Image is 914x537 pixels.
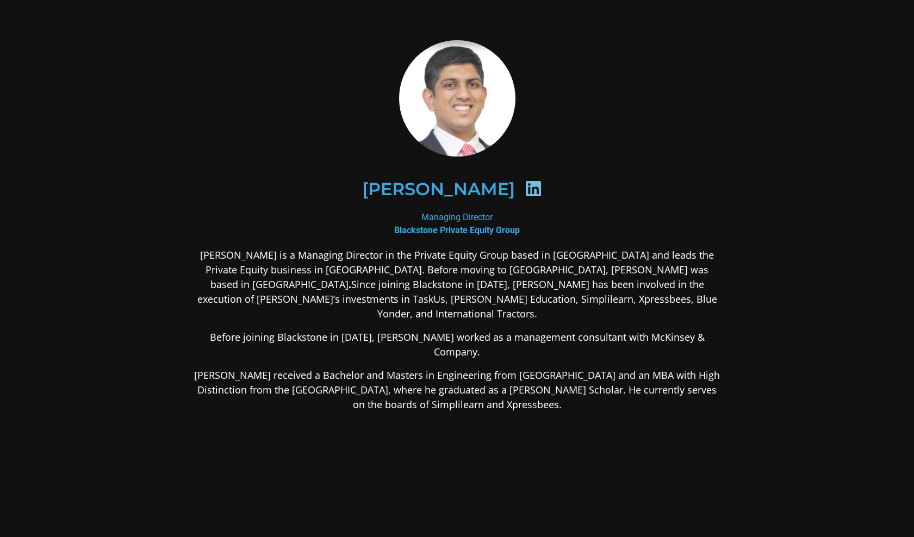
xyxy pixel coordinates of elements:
p: [PERSON_NAME] received a Bachelor and Masters in Engineering from [GEOGRAPHIC_DATA] and an MBA wi... [193,368,722,412]
h2: [PERSON_NAME] [362,180,515,198]
p: [PERSON_NAME] is a Managing Director in the Private Equity Group based in [GEOGRAPHIC_DATA] and l... [193,248,722,321]
p: Before joining Blackstone in [DATE], [PERSON_NAME] worked as a management consultant with McKinse... [193,330,722,359]
strong: . [349,278,351,291]
b: Blackstone Private Equity Group [394,225,520,235]
div: Managing Director [193,211,722,237]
